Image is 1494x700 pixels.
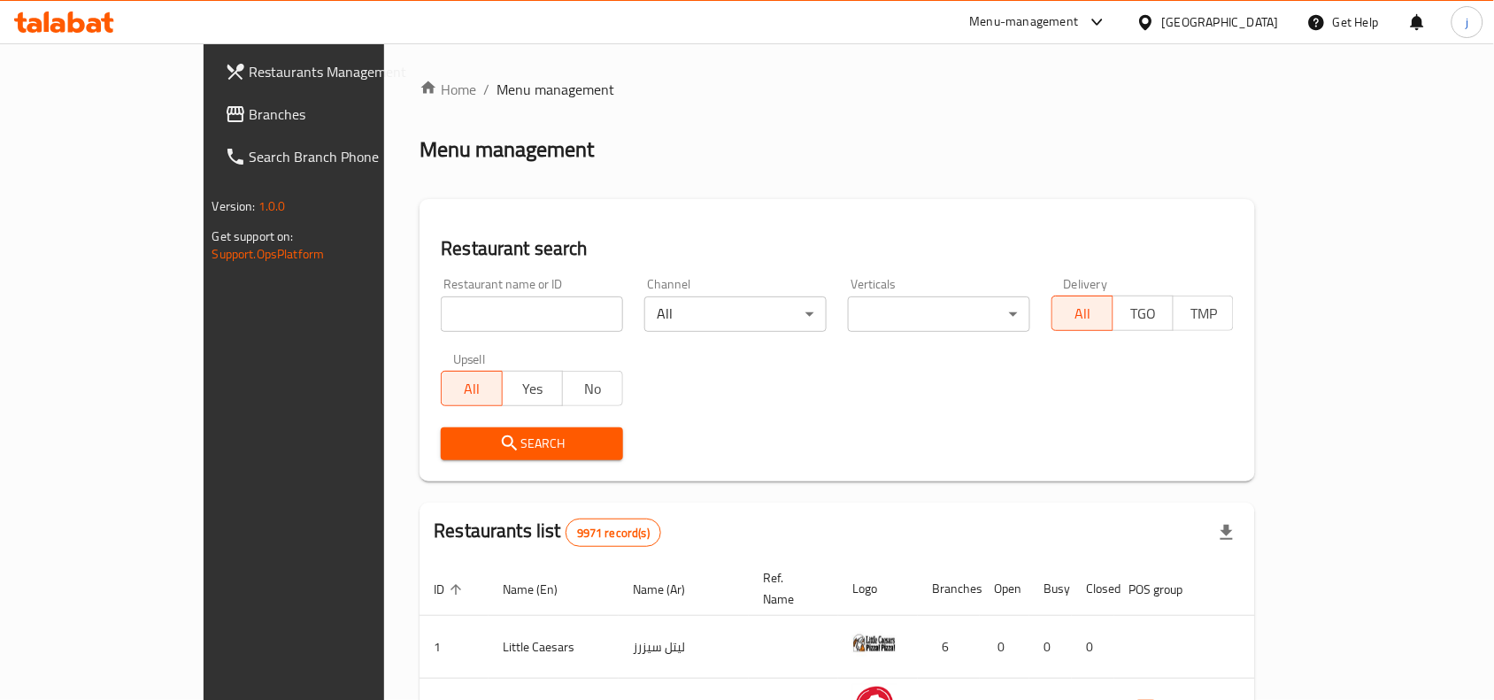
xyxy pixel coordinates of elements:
[497,79,614,100] span: Menu management
[211,93,453,135] a: Branches
[441,427,623,460] button: Search
[211,50,453,93] a: Restaurants Management
[420,135,594,164] h2: Menu management
[212,242,325,265] a: Support.OpsPlatform
[852,621,897,665] img: Little Caesars
[434,518,661,547] h2: Restaurants list
[441,296,623,332] input: Search for restaurant name or ID..
[1029,562,1072,616] th: Busy
[562,371,623,406] button: No
[763,567,817,610] span: Ref. Name
[453,353,486,365] label: Upsell
[420,79,1255,100] nav: breadcrumb
[510,376,556,402] span: Yes
[420,616,489,679] td: 1
[1128,579,1205,600] span: POS group
[1466,12,1468,32] span: j
[489,616,619,679] td: Little Caesars
[1059,301,1105,327] span: All
[250,146,439,167] span: Search Branch Phone
[1072,616,1114,679] td: 0
[503,579,581,600] span: Name (En)
[441,235,1234,262] h2: Restaurant search
[502,371,563,406] button: Yes
[619,616,749,679] td: ليتل سيزرز
[1029,616,1072,679] td: 0
[434,579,467,600] span: ID
[1051,296,1113,331] button: All
[212,195,256,218] span: Version:
[1173,296,1234,331] button: TMP
[980,616,1029,679] td: 0
[212,225,294,248] span: Get support on:
[918,562,980,616] th: Branches
[1181,301,1227,327] span: TMP
[1205,512,1248,554] div: Export file
[211,135,453,178] a: Search Branch Phone
[455,433,609,455] span: Search
[838,562,918,616] th: Logo
[570,376,616,402] span: No
[918,616,980,679] td: 6
[644,296,827,332] div: All
[980,562,1029,616] th: Open
[970,12,1079,33] div: Menu-management
[250,61,439,82] span: Restaurants Management
[258,195,286,218] span: 1.0.0
[1064,278,1108,290] label: Delivery
[633,579,708,600] span: Name (Ar)
[566,525,660,542] span: 9971 record(s)
[1113,296,1174,331] button: TGO
[441,371,502,406] button: All
[566,519,661,547] div: Total records count
[250,104,439,125] span: Branches
[1120,301,1167,327] span: TGO
[483,79,489,100] li: /
[1072,562,1114,616] th: Closed
[449,376,495,402] span: All
[848,296,1030,332] div: ​
[1162,12,1279,32] div: [GEOGRAPHIC_DATA]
